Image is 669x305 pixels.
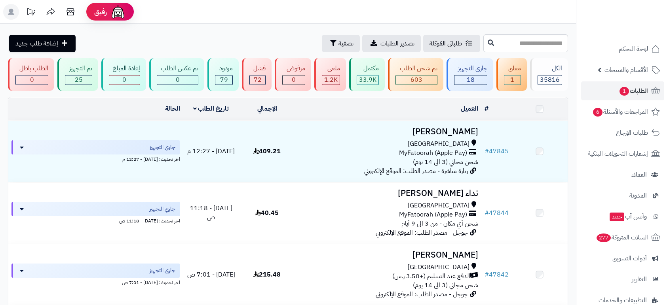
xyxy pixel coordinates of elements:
[581,144,664,163] a: إشعارات التحويلات البنكية
[581,249,664,268] a: أدوات التسويق
[445,58,495,91] a: جاري التجهيز 18
[386,58,445,91] a: تم شحن الطلب 603
[609,211,647,222] span: وآتس آب
[610,213,624,221] span: جديد
[176,75,180,85] span: 0
[631,169,647,180] span: العملاء
[257,104,277,113] a: الإجمالي
[255,208,279,218] span: 40.45
[11,154,180,163] div: اخر تحديث: [DATE] - 12:27 م
[21,4,41,22] a: تحديثات المنصة
[109,64,140,73] div: إعادة المبلغ
[322,35,360,52] button: تصفية
[157,75,198,85] div: 0
[165,104,180,113] a: الحالة
[485,147,509,156] a: #47845
[253,270,281,279] span: 215.48
[150,267,175,275] span: جاري التجهيز
[122,75,126,85] span: 0
[540,75,560,85] span: 35816
[411,75,422,85] span: 603
[364,166,468,176] span: زيارة مباشرة - مصدر الطلب: الموقع الإلكتروني
[612,253,647,264] span: أدوات التسويق
[619,43,648,55] span: لوحة التحكم
[65,64,92,73] div: تم التجهيز
[396,75,437,85] div: 603
[313,58,348,91] a: ملغي 1.2K
[504,64,521,73] div: معلق
[592,106,648,117] span: المراجعات والأسئلة
[467,75,475,85] span: 18
[408,201,469,210] span: [GEOGRAPHIC_DATA]
[485,270,509,279] a: #47842
[220,75,228,85] span: 79
[615,6,661,23] img: logo-2.png
[485,147,489,156] span: #
[510,75,514,85] span: 1
[9,35,76,52] a: إضافة طلب جديد
[454,75,487,85] div: 18
[629,190,647,201] span: المدونة
[357,64,379,73] div: مكتمل
[187,270,235,279] span: [DATE] - 7:01 ص
[376,290,468,299] span: جوجل - مصدر الطلب: الموقع الإلكتروني
[94,7,107,17] span: رفيق
[187,147,235,156] span: [DATE] - 12:27 م
[75,75,83,85] span: 25
[593,108,602,117] span: 6
[619,85,648,96] span: الطلبات
[322,64,340,73] div: ملغي
[15,64,48,73] div: الطلب باطل
[581,40,664,58] a: لوحة التحكم
[528,58,570,91] a: الكل35816
[15,39,58,48] span: إضافة طلب جديد
[250,75,265,85] div: 72
[190,203,232,222] span: [DATE] - 11:18 ص
[11,216,180,224] div: اخر تحديث: [DATE] - 11:18 ص
[100,58,148,91] a: إعادة المبلغ 0
[298,250,478,260] h3: [PERSON_NAME]
[399,149,467,158] span: MyFatoorah (Apple Pay)
[596,232,648,243] span: السلات المتروكة
[215,75,232,85] div: 79
[362,35,421,52] a: تصدير الطلبات
[148,58,206,91] a: تم عكس الطلب 0
[413,157,478,167] span: شحن مجاني (3 الى 14 يوم)
[30,75,34,85] span: 0
[298,127,478,136] h3: [PERSON_NAME]
[423,35,480,52] a: طلباتي المُوكلة
[408,139,469,149] span: [GEOGRAPHIC_DATA]
[6,58,56,91] a: الطلب باطل 0
[150,143,175,151] span: جاري التجهيز
[461,104,478,113] a: العميل
[282,64,305,73] div: مرفوض
[401,219,478,228] span: شحن أي مكان - من 3 الى 9 أيام
[485,104,488,113] a: #
[359,75,376,85] span: 33.9K
[581,186,664,205] a: المدونة
[110,4,126,20] img: ai-face.png
[485,208,489,218] span: #
[324,75,338,85] span: 1.2K
[454,64,487,73] div: جاري التجهيز
[206,58,240,91] a: مردود 79
[408,263,469,272] span: [GEOGRAPHIC_DATA]
[298,189,478,198] h3: نداء [PERSON_NAME]
[588,148,648,159] span: إشعارات التحويلات البنكية
[581,228,664,247] a: السلات المتروكة277
[150,205,175,213] span: جاري التجهيز
[254,75,262,85] span: 72
[11,278,180,286] div: اخر تحديث: [DATE] - 7:01 ص
[193,104,229,113] a: تاريخ الطلب
[413,281,478,290] span: شحن مجاني (3 الى 14 يوم)
[215,64,232,73] div: مردود
[292,75,296,85] span: 0
[348,58,386,91] a: مكتمل 33.9K
[322,75,340,85] div: 1157
[581,102,664,121] a: المراجعات والأسئلة6
[604,64,648,75] span: الأقسام والمنتجات
[65,75,91,85] div: 25
[581,207,664,226] a: وآتس آبجديد
[399,210,467,219] span: MyFatoorah (Apple Pay)
[16,75,48,85] div: 0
